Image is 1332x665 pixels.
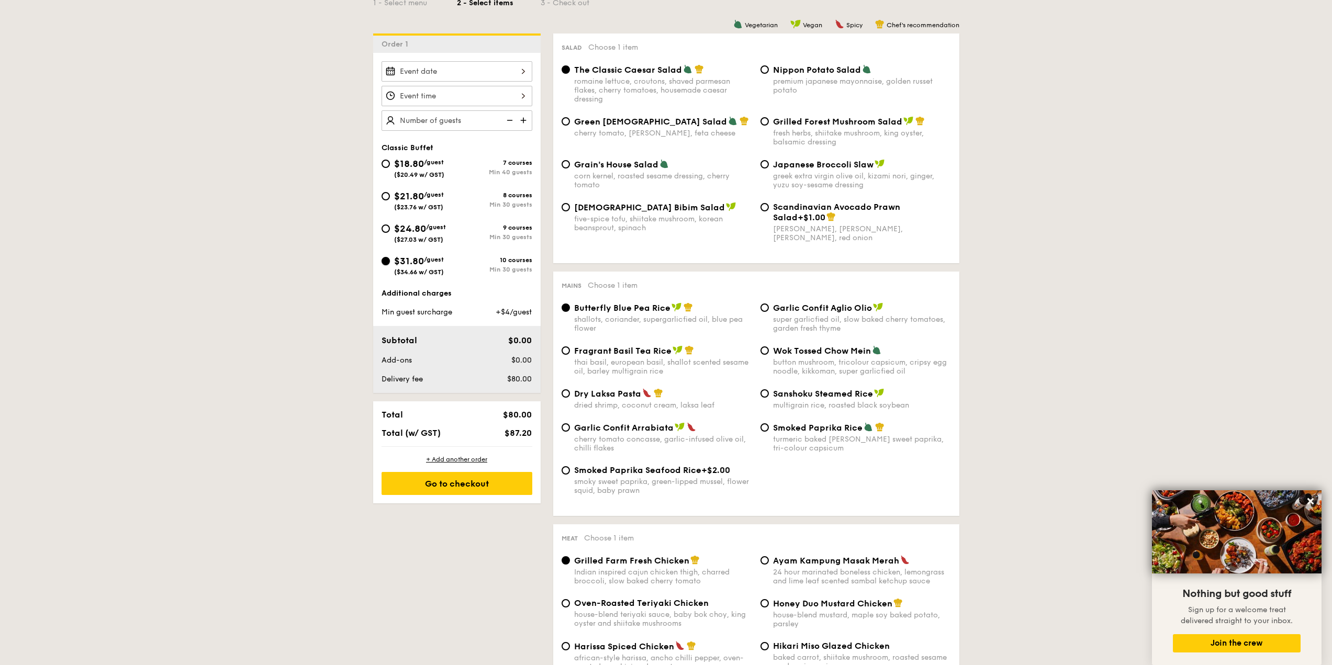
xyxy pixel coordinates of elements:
[574,129,752,138] div: cherry tomato, [PERSON_NAME], feta cheese
[875,159,885,168] img: icon-vegan.f8ff3823.svg
[382,61,532,82] input: Event date
[760,389,769,398] input: Sanshoku Steamed Ricemultigrain rice, roasted black soybean
[382,110,532,131] input: Number of guests
[562,423,570,432] input: Garlic Confit Arrabiatacherry tomato concasse, garlic-infused olive oil, chilli flakes
[382,375,423,384] span: Delivery fee
[457,159,532,166] div: 7 courses
[773,435,951,453] div: turmeric baked [PERSON_NAME] sweet paprika, tri-colour capsicum
[457,201,532,208] div: Min 30 guests
[846,21,863,29] span: Spicy
[675,422,685,432] img: icon-vegan.f8ff3823.svg
[773,358,951,376] div: button mushroom, tricolour capsicum, cripsy egg noodle, kikkoman, super garlicfied oil
[382,472,532,495] div: Go to checkout
[394,268,444,276] span: ($34.66 w/ GST)
[654,388,663,398] img: icon-chef-hat.a58ddaea.svg
[562,389,570,398] input: Dry Laksa Pastadried shrimp, coconut cream, laksa leaf
[862,64,871,74] img: icon-vegetarian.fe4039eb.svg
[394,158,424,170] span: $18.80
[562,642,570,650] input: Harissa Spiced Chickenafrican-style harissa, ancho chilli pepper, oven-roasted zucchini and carrot
[790,19,801,29] img: icon-vegan.f8ff3823.svg
[1173,634,1301,652] button: Join the crew
[574,172,752,189] div: corn kernel, roasted sesame dressing, cherry tomato
[574,160,658,170] span: Grain's House Salad
[562,599,570,607] input: Oven-Roasted Teriyaki Chickenhouse-blend teriyaki sauce, baby bok choy, king oyster and shiitake ...
[394,204,443,211] span: ($23.76 w/ GST)
[872,345,881,355] img: icon-vegetarian.fe4039eb.svg
[394,171,444,178] span: ($20.49 w/ GST)
[740,116,749,126] img: icon-chef-hat.a58ddaea.svg
[875,422,885,432] img: icon-chef-hat.a58ddaea.svg
[562,65,570,74] input: The Classic Caesar Saladromaine lettuce, croutons, shaved parmesan flakes, cherry tomatoes, house...
[673,345,683,355] img: icon-vegan.f8ff3823.svg
[728,116,737,126] img: icon-vegetarian.fe4039eb.svg
[562,303,570,312] input: Butterfly Blue Pea Riceshallots, coriander, supergarlicfied oil, blue pea flower
[915,116,925,126] img: icon-chef-hat.a58ddaea.svg
[900,555,910,565] img: icon-spicy.37a8142b.svg
[574,423,674,433] span: Garlic Confit Arrabiata
[1152,490,1322,573] img: DSC07876-Edit02-Large.jpeg
[562,203,570,211] input: [DEMOGRAPHIC_DATA] Bibim Saladfive-spice tofu, shiitake mushroom, korean beansprout, spinach
[684,302,693,312] img: icon-chef-hat.a58ddaea.svg
[760,160,769,168] input: Japanese Broccoli Slawgreek extra virgin olive oil, kizami nori, ginger, yuzu soy-sesame dressing
[726,202,736,211] img: icon-vegan.f8ff3823.svg
[683,64,692,74] img: icon-vegetarian.fe4039eb.svg
[773,77,951,95] div: premium japanese mayonnaise, golden russet potato
[574,202,725,212] span: [DEMOGRAPHIC_DATA] Bibim Salad
[659,159,669,168] img: icon-vegetarian.fe4039eb.svg
[562,117,570,126] input: Green [DEMOGRAPHIC_DATA] Saladcherry tomato, [PERSON_NAME], feta cheese
[695,64,704,74] img: icon-chef-hat.a58ddaea.svg
[394,190,424,202] span: $21.80
[562,535,578,542] span: Meat
[382,224,390,233] input: $24.80/guest($27.03 w/ GST)9 coursesMin 30 guests
[760,303,769,312] input: Garlic Confit Aglio Oliosuper garlicfied oil, slow baked cherry tomatoes, garden fresh thyme
[773,556,899,566] span: Ayam Kampung Masak Merah
[424,256,444,263] span: /guest
[588,281,637,290] span: Choose 1 item
[773,303,872,313] span: Garlic Confit Aglio Olio
[773,129,951,146] div: fresh herbs, shiitake mushroom, king oyster, balsamic dressing
[773,202,900,222] span: Scandinavian Avocado Prawn Salad
[671,302,682,312] img: icon-vegan.f8ff3823.svg
[1181,605,1293,625] span: Sign up for a welcome treat delivered straight to your inbox.
[574,641,674,651] span: Harissa Spiced Chicken
[773,568,951,585] div: 24 hour marinated boneless chicken, lemongrass and lime leaf scented sambal ketchup sauce
[501,110,517,130] img: icon-reduce.1d2dbef1.svg
[382,143,433,152] span: Classic Buffet
[798,212,825,222] span: +$1.00
[733,19,743,29] img: icon-vegetarian.fe4039eb.svg
[562,160,570,168] input: Grain's House Saladcorn kernel, roasted sesame dressing, cherry tomato
[394,236,443,243] span: ($27.03 w/ GST)
[574,610,752,628] div: house-blend teriyaki sauce, baby bok choy, king oyster and shiitake mushrooms
[394,223,426,234] span: $24.80
[426,223,446,231] span: /guest
[562,466,570,475] input: Smoked Paprika Seafood Rice+$2.00smoky sweet paprika, green-lipped mussel, flower squid, baby prawn
[574,465,701,475] span: Smoked Paprika Seafood Rice
[773,401,951,410] div: multigrain rice, roasted black soybean
[496,308,532,317] span: +$4/guest
[457,266,532,273] div: Min 30 guests
[903,116,914,126] img: icon-vegan.f8ff3823.svg
[517,110,532,130] img: icon-add.58712e84.svg
[457,191,532,199] div: 8 courses
[773,224,951,242] div: [PERSON_NAME], [PERSON_NAME], [PERSON_NAME], red onion
[773,315,951,333] div: super garlicfied oil, slow baked cherry tomatoes, garden fresh thyme
[760,642,769,650] input: Hikari Miso Glazed Chickenbaked carrot, shiitake mushroom, roasted sesame seed, spring onion
[687,641,696,650] img: icon-chef-hat.a58ddaea.svg
[382,335,417,345] span: Subtotal
[864,422,873,432] img: icon-vegetarian.fe4039eb.svg
[588,43,638,52] span: Choose 1 item
[760,117,769,126] input: Grilled Forest Mushroom Saladfresh herbs, shiitake mushroom, king oyster, balsamic dressing
[382,160,390,168] input: $18.80/guest($20.49 w/ GST)7 coursesMin 40 guests
[457,224,532,231] div: 9 courses
[382,455,532,464] div: + Add another order
[773,346,871,356] span: Wok Tossed Chow Mein
[773,611,951,628] div: house-blend mustard, maple soy baked potato, parsley
[424,191,444,198] span: /guest
[574,477,752,495] div: smoky sweet paprika, green-lipped mussel, flower squid, baby prawn
[760,65,769,74] input: Nippon Potato Saladpremium japanese mayonnaise, golden russet potato
[574,435,752,453] div: cherry tomato concasse, garlic-infused olive oil, chilli flakes
[424,159,444,166] span: /guest
[574,117,727,127] span: Green [DEMOGRAPHIC_DATA] Salad
[835,19,844,29] img: icon-spicy.37a8142b.svg
[457,233,532,241] div: Min 30 guests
